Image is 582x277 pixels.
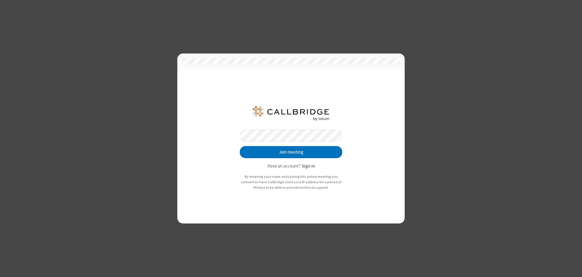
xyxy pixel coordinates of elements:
button: Join meeting [240,146,342,158]
button: Sign in [302,163,315,170]
strong: Sign in [302,163,315,169]
img: QA Selenium DO NOT DELETE OR CHANGE [252,106,330,121]
p: Have an account? [240,163,342,170]
p: By entering your name and joining this online meeting you consent to have Callbridge store your I... [240,174,342,190]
